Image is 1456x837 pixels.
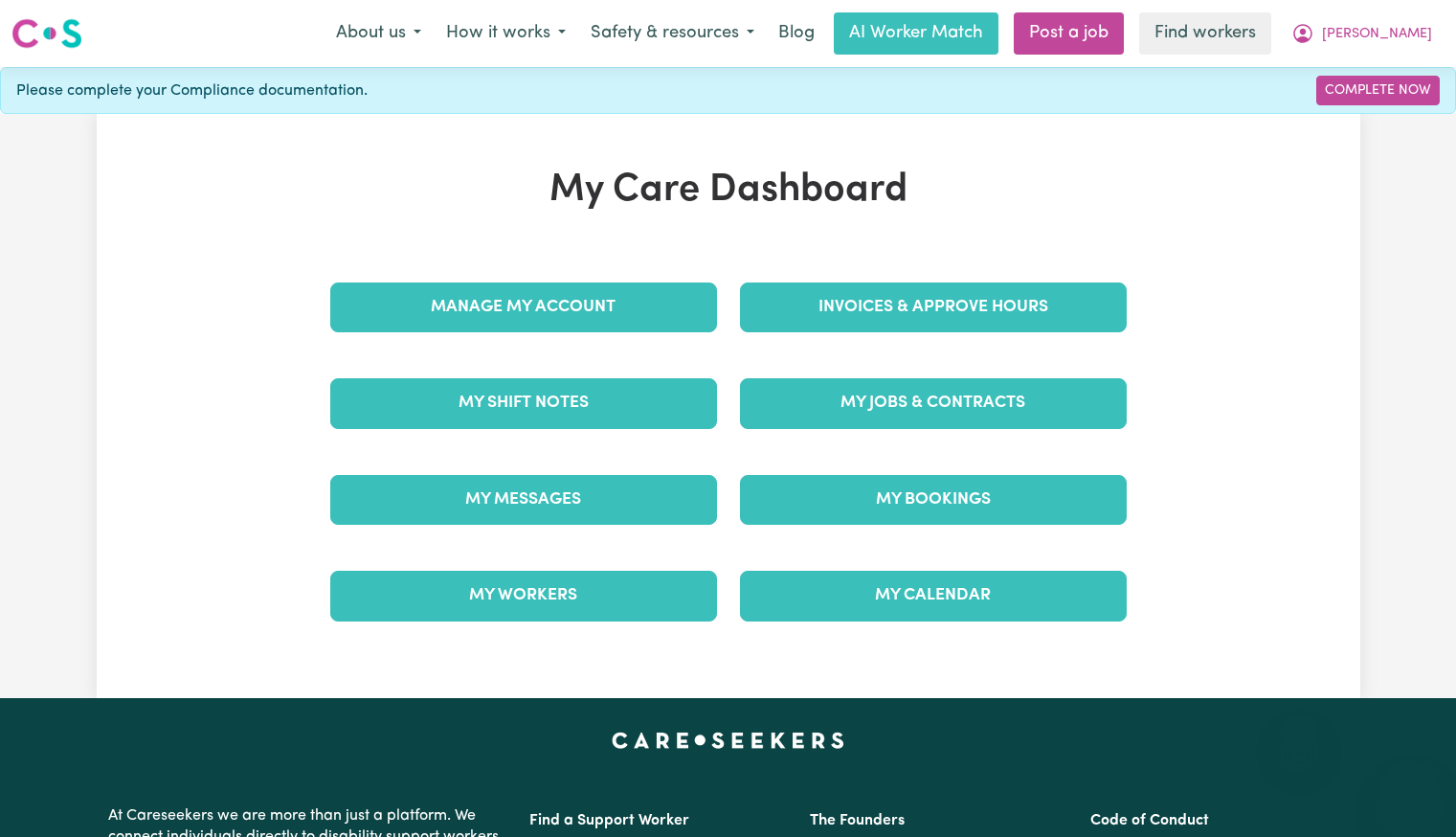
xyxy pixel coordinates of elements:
[810,813,905,828] a: The Founders
[1139,12,1271,55] a: Find workers
[740,571,1127,621] a: My Calendar
[324,13,434,54] button: About us
[578,13,767,54] button: Safety & resources
[11,16,82,51] img: Careseekers logo
[434,13,578,54] button: How it works
[330,475,717,525] a: My Messages
[319,168,1138,214] h1: My Care Dashboard
[330,378,717,428] a: My Shift Notes
[16,79,368,102] span: Please complete your Compliance documentation.
[11,11,82,56] a: Careseekers logo
[1322,24,1432,45] span: [PERSON_NAME]
[330,571,717,621] a: My Workers
[740,378,1127,428] a: My Jobs & Contracts
[1280,714,1318,753] iframe: Close message
[330,283,717,332] a: Manage My Account
[612,733,844,748] a: Careseekers home page
[767,12,826,55] a: Blog
[834,12,998,55] a: AI Worker Match
[1090,813,1209,828] a: Code of Conduct
[1379,760,1441,822] iframe: Button to launch messaging window
[740,475,1127,525] a: My Bookings
[529,813,689,828] a: Find a Support Worker
[1279,13,1445,54] button: My Account
[1316,76,1440,105] a: Complete Now
[740,283,1127,332] a: Invoices & Approve Hours
[1014,12,1124,55] a: Post a job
